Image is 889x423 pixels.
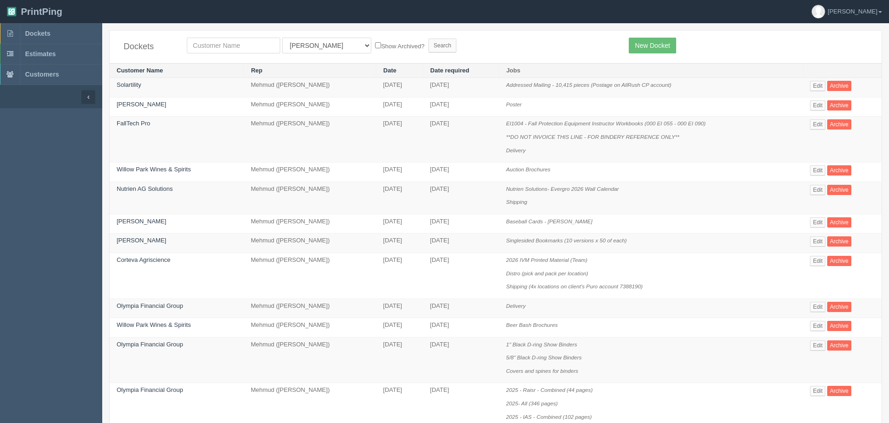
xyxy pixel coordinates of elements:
a: [PERSON_NAME] [117,218,166,225]
a: Edit [810,100,825,111]
a: Archive [827,165,851,176]
i: 2025- All (346 pages) [506,400,558,406]
i: 1" Black D-ring Show Binders [506,341,577,347]
a: Archive [827,217,851,228]
a: Nutrien AG Solutions [117,185,173,192]
a: Solartility [117,81,141,88]
td: Mehmud ([PERSON_NAME]) [244,337,376,383]
th: Jobs [499,63,803,78]
td: Mehmud ([PERSON_NAME]) [244,78,376,98]
a: Rep [251,67,263,74]
i: Poster [506,101,522,107]
td: [DATE] [423,318,499,338]
td: Mehmud ([PERSON_NAME]) [244,253,376,299]
td: [DATE] [423,78,499,98]
td: [DATE] [376,318,423,338]
i: Shipping [506,199,527,205]
a: Willow Park Wines & Spirits [117,321,191,328]
i: 2025 - IAS - Combined (102 pages) [506,414,592,420]
span: Customers [25,71,59,78]
i: **DO NOT INVOICE THIS LINE - FOR BINDERY REFERENCE ONLY** [506,134,679,140]
i: 2026 IVM Printed Material (Team) [506,257,587,263]
input: Search [428,39,456,52]
td: [DATE] [376,163,423,182]
img: avatar_default-7531ab5dedf162e01f1e0bb0964e6a185e93c5c22dfe317fb01d7f8cd2b1632c.jpg [812,5,825,18]
td: Mehmud ([PERSON_NAME]) [244,318,376,338]
a: Edit [810,165,825,176]
a: Archive [827,185,851,195]
span: Dockets [25,30,50,37]
a: Edit [810,119,825,130]
input: Show Archived? [375,42,381,48]
td: Mehmud ([PERSON_NAME]) [244,234,376,253]
td: [DATE] [376,299,423,318]
td: Mehmud ([PERSON_NAME]) [244,97,376,117]
i: Delivery [506,303,526,309]
td: Mehmud ([PERSON_NAME]) [244,299,376,318]
a: FallTech Pro [117,120,150,127]
h4: Dockets [124,42,173,52]
a: Archive [827,321,851,331]
td: [DATE] [376,97,423,117]
input: Customer Name [187,38,280,53]
td: [DATE] [423,182,499,214]
i: Nutrien Solutions- Evergro 2026 Wall Calendar [506,186,619,192]
td: [DATE] [376,253,423,299]
i: Delivery [506,147,526,153]
td: Mehmud ([PERSON_NAME]) [244,163,376,182]
a: Willow Park Wines & Spirits [117,166,191,173]
td: [DATE] [376,234,423,253]
td: Mehmud ([PERSON_NAME]) [244,214,376,234]
a: Archive [827,100,851,111]
a: Archive [827,340,851,351]
a: [PERSON_NAME] [117,237,166,244]
td: [DATE] [423,337,499,383]
i: Beer Bash Brochures [506,322,558,328]
a: Date required [430,67,469,74]
i: Auction Brochures [506,166,551,172]
a: Olympia Financial Group [117,302,183,309]
a: Edit [810,386,825,396]
i: 5/8" Black D-ring Show Binders [506,354,582,360]
a: Edit [810,256,825,266]
td: [DATE] [423,163,499,182]
i: Singlesided Bookmarks (10 versions x 50 of each) [506,237,627,243]
a: [PERSON_NAME] [117,101,166,108]
a: Edit [810,321,825,331]
a: Olympia Financial Group [117,341,183,348]
a: Date [383,67,396,74]
label: Show Archived? [375,40,424,51]
a: New Docket [629,38,676,53]
i: Addressed Mailing - 10,415 pieces (Postage on AllRush CP account) [506,82,672,88]
i: Baseball Cards - [PERSON_NAME] [506,218,593,224]
td: Mehmud ([PERSON_NAME]) [244,182,376,214]
a: Edit [810,340,825,351]
a: Customer Name [117,67,163,74]
td: [DATE] [376,182,423,214]
a: Edit [810,185,825,195]
td: [DATE] [423,214,499,234]
a: Archive [827,236,851,247]
td: [DATE] [423,299,499,318]
a: Edit [810,81,825,91]
i: EI1004 - Fall Protection Equipment Instructor Workbooks (000 EI 055 - 000 EI 090) [506,120,705,126]
a: Archive [827,81,851,91]
td: [DATE] [376,78,423,98]
td: [DATE] [423,97,499,117]
a: Archive [827,386,851,396]
a: Archive [827,256,851,266]
td: [DATE] [423,253,499,299]
i: 2025 - Raisr - Combined (44 pages) [506,387,593,393]
td: Mehmud ([PERSON_NAME]) [244,117,376,163]
a: Archive [827,302,851,312]
a: Edit [810,302,825,312]
a: Edit [810,236,825,247]
a: Corteva Agriscience [117,256,171,263]
img: logo-3e63b451c926e2ac314895c53de4908e5d424f24456219fb08d385ab2e579770.png [7,7,16,16]
i: Covers and spines for binders [506,368,578,374]
td: [DATE] [423,117,499,163]
i: Distro (pick and pack per location) [506,270,588,276]
td: [DATE] [376,117,423,163]
td: [DATE] [376,337,423,383]
a: Olympia Financial Group [117,386,183,393]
